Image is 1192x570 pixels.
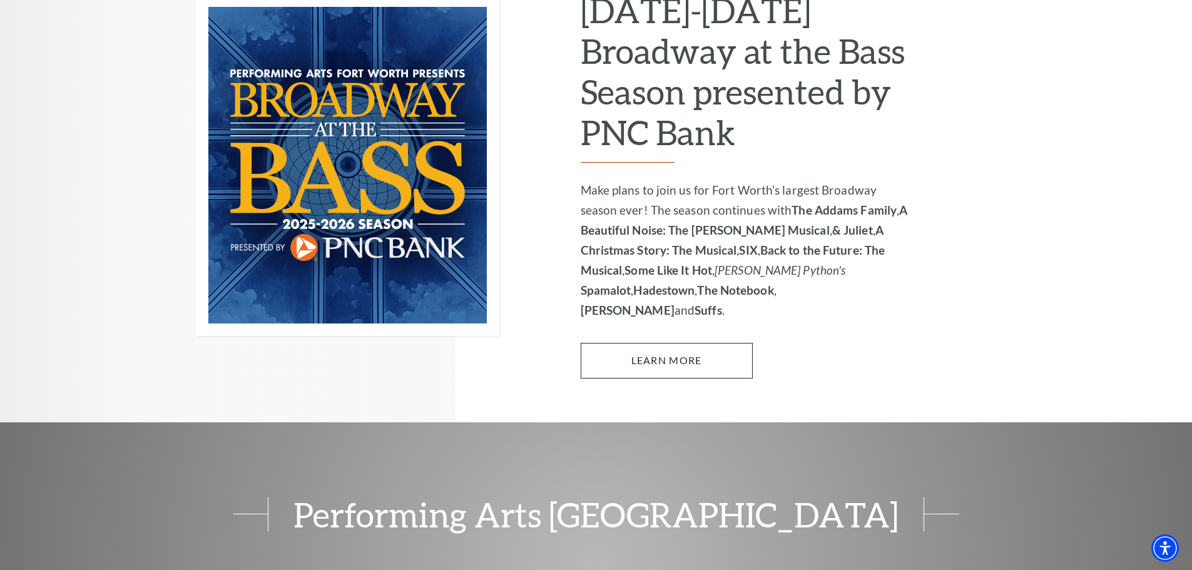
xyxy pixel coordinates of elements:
strong: SIX [739,243,757,257]
em: [PERSON_NAME] Python's [715,263,845,277]
a: Learn More 2025-2026 Broadway at the Bass Season presented by PNC Bank [581,343,753,378]
strong: A Christmas Story: The Musical [581,223,884,257]
strong: Hadestown [633,283,695,297]
strong: & Juliet [832,223,873,237]
strong: Back to the Future: The Musical [581,243,885,277]
strong: A Beautiful Noise: The [PERSON_NAME] Musical [581,203,908,237]
strong: [PERSON_NAME] [581,303,675,317]
strong: Spamalot [581,283,631,297]
div: Accessibility Menu [1151,534,1179,562]
strong: The Notebook [697,283,773,297]
span: Performing Arts [GEOGRAPHIC_DATA] [268,497,924,531]
strong: Some Like It Hot [624,263,712,277]
p: Make plans to join us for Fort Worth’s largest Broadway season ever! The season continues with , ... [581,180,915,320]
strong: Suffs [695,303,722,317]
strong: The Addams Family [792,203,897,217]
